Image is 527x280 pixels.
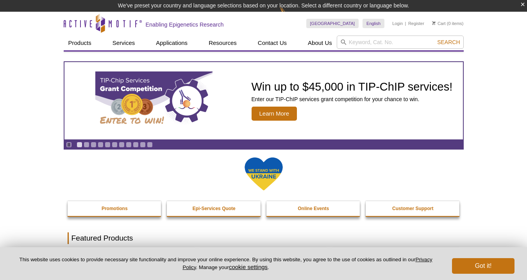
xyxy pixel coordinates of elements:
[66,142,72,148] a: Toggle autoplay
[13,256,439,271] p: This website uses cookies to provide necessary site functionality and improve your online experie...
[64,62,463,139] article: TIP-ChIP Services Grant Competition
[133,142,139,148] a: Go to slide 9
[68,232,460,244] h2: Featured Products
[306,19,359,28] a: [GEOGRAPHIC_DATA]
[405,19,406,28] li: |
[84,142,89,148] a: Go to slide 2
[151,36,192,50] a: Applications
[392,206,433,211] strong: Customer Support
[432,21,436,25] img: Your Cart
[204,36,241,50] a: Resources
[229,264,268,270] button: cookie settings
[119,142,125,148] a: Go to slide 7
[244,157,283,191] img: We Stand With Ukraine
[91,142,96,148] a: Go to slide 3
[108,36,140,50] a: Services
[126,142,132,148] a: Go to slide 8
[252,107,297,121] span: Learn More
[64,36,96,50] a: Products
[112,142,118,148] a: Go to slide 6
[366,201,460,216] a: Customer Support
[408,21,424,26] a: Register
[105,142,111,148] a: Go to slide 5
[253,36,291,50] a: Contact Us
[64,62,463,139] a: TIP-ChIP Services Grant Competition Win up to $45,000 in TIP-ChIP services! Enter our TIP-ChIP se...
[102,206,128,211] strong: Promotions
[435,39,462,46] button: Search
[392,21,403,26] a: Login
[167,201,261,216] a: Epi-Services Quote
[147,142,153,148] a: Go to slide 11
[95,71,213,130] img: TIP-ChIP Services Grant Competition
[432,19,464,28] li: (0 items)
[437,39,460,45] span: Search
[303,36,337,50] a: About Us
[182,257,432,270] a: Privacy Policy
[452,258,514,274] button: Got it!
[68,201,162,216] a: Promotions
[252,96,453,103] p: Enter our TIP-ChIP services grant competition for your chance to win.
[337,36,464,49] input: Keyword, Cat. No.
[363,19,384,28] a: English
[140,142,146,148] a: Go to slide 10
[193,206,236,211] strong: Epi-Services Quote
[280,6,300,24] img: Change Here
[432,21,446,26] a: Cart
[266,201,361,216] a: Online Events
[298,206,329,211] strong: Online Events
[146,21,224,28] h2: Enabling Epigenetics Research
[77,142,82,148] a: Go to slide 1
[98,142,104,148] a: Go to slide 4
[252,81,453,93] h2: Win up to $45,000 in TIP-ChIP services!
